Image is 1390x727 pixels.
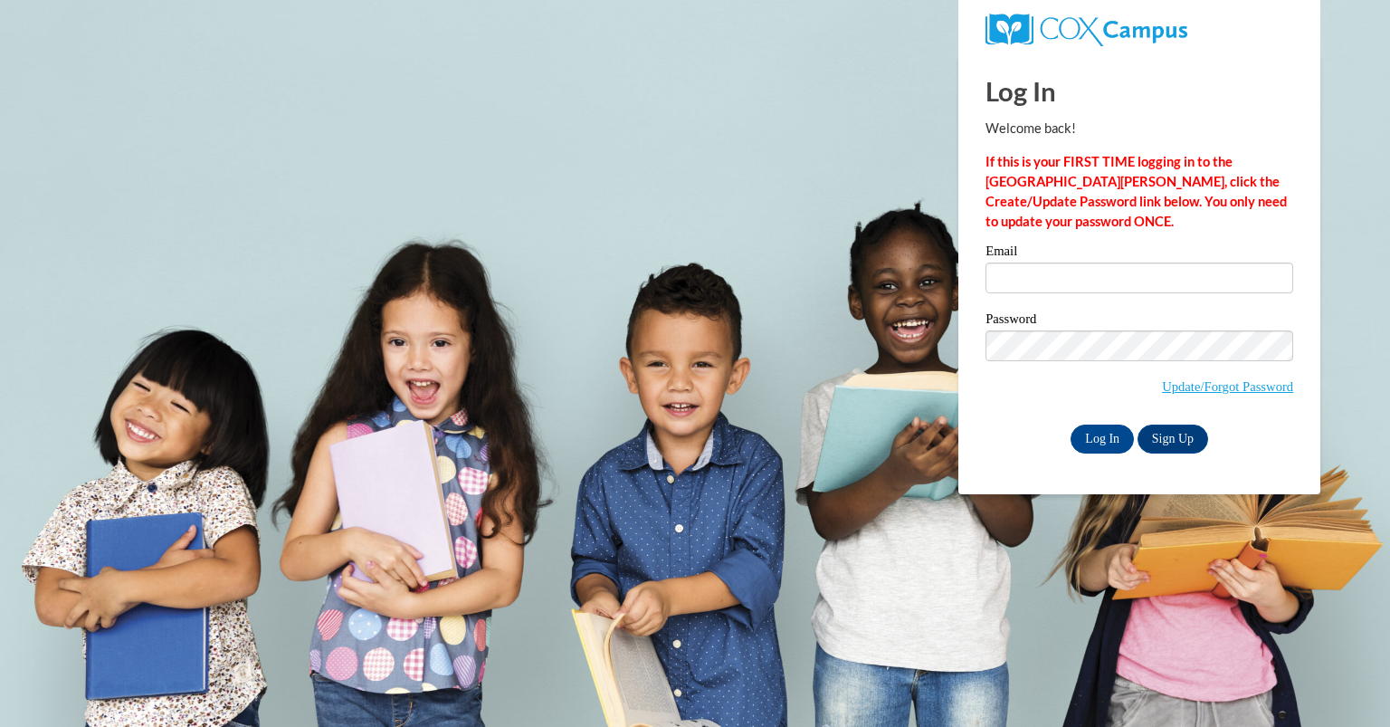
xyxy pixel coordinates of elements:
[985,14,1187,46] img: COX Campus
[1162,379,1293,394] a: Update/Forgot Password
[985,119,1293,139] p: Welcome back!
[985,154,1287,229] strong: If this is your FIRST TIME logging in to the [GEOGRAPHIC_DATA][PERSON_NAME], click the Create/Upd...
[985,312,1293,330] label: Password
[1071,425,1134,454] input: Log In
[1138,425,1208,454] a: Sign Up
[985,21,1187,36] a: COX Campus
[985,72,1293,110] h1: Log In
[985,244,1293,263] label: Email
